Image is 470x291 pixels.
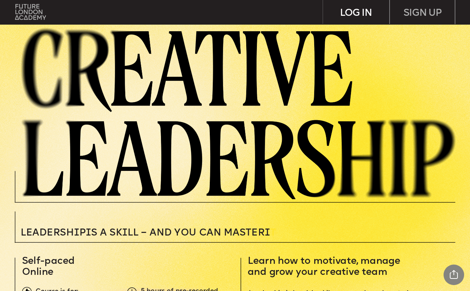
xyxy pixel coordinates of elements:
[74,228,79,238] span: i
[444,265,464,285] div: Share
[21,228,270,238] span: Leadersh p s a sk ll – and you can MASTER
[248,256,403,277] span: Learn how to motivate, manage and grow your creative team
[22,256,75,266] span: Self-paced
[15,4,46,19] img: upload-bfdffa89-fac7-4f57-a443-c7c39906ba42.png
[122,228,128,238] span: i
[21,228,351,238] p: T
[16,25,470,199] img: image-3435f618-b576-4c59-ac17-05593ebec101.png
[265,228,270,238] span: i
[86,228,92,238] span: i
